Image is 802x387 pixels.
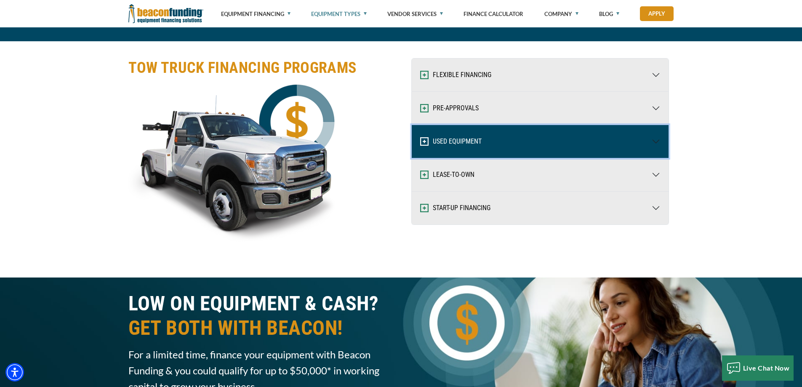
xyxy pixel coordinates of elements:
[128,58,396,77] h2: TOW TRUCK FINANCING PROGRAMS
[420,104,429,112] img: Expand and Collapse Icon
[412,92,669,125] button: PRE-APPROVALS
[128,84,339,252] img: Tow Truck
[128,316,396,340] span: GET BOTH WITH BEACON!
[743,364,790,372] span: Live Chat Now
[412,192,669,224] button: START-UP FINANCING
[5,363,24,382] div: Accessibility Menu
[420,204,429,212] img: Expand and Collapse Icon
[412,158,669,191] button: LEASE-TO-OWN
[640,6,674,21] a: Apply
[412,59,669,91] button: FLEXIBLE FINANCING
[420,137,429,146] img: Expand and Collapse Icon
[420,71,429,79] img: Expand and Collapse Icon
[412,125,669,158] button: USED EQUIPMENT
[128,291,396,340] h1: LOW ON EQUIPMENT & CASH?
[722,355,794,381] button: Live Chat Now
[420,171,429,179] img: Expand and Collapse Icon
